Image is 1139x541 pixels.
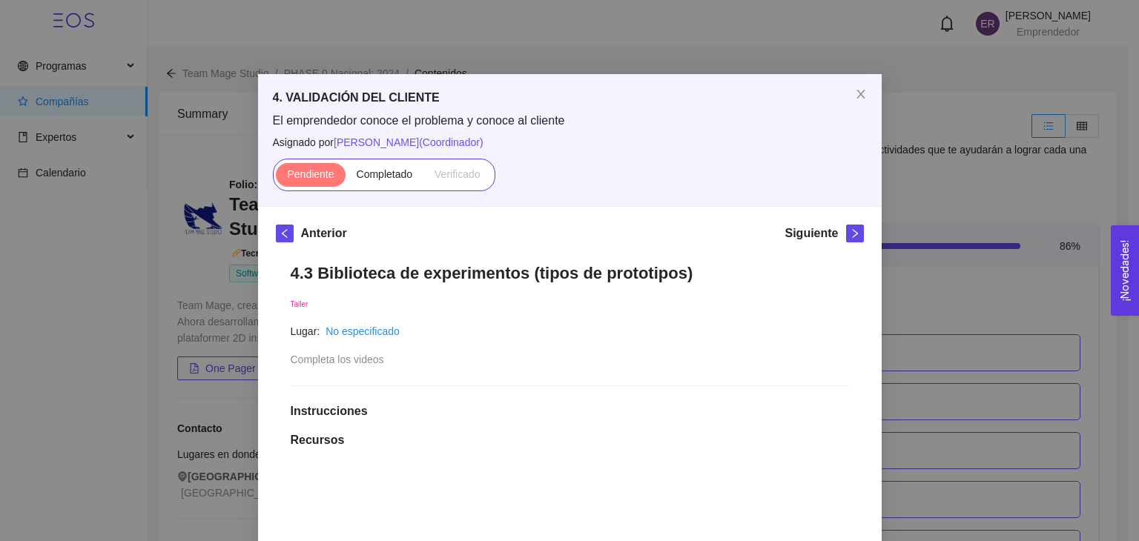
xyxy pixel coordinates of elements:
button: right [846,225,864,242]
span: Verificado [435,168,480,180]
span: [PERSON_NAME] ( Coordinador ) [334,136,483,148]
span: left [277,228,293,239]
span: Pendiente [287,168,334,180]
span: Completado [357,168,413,180]
button: Close [840,74,882,116]
a: No especificado [326,325,400,337]
h1: Recursos [291,433,849,448]
h1: 4.3 Biblioteca de experimentos (tipos de prototipos) [291,263,849,283]
button: left [276,225,294,242]
h5: 4. VALIDACIÓN DEL CLIENTE [273,89,867,107]
article: Lugar: [291,323,320,339]
span: Taller [291,300,308,308]
span: Completa los videos [291,354,384,365]
h1: Instrucciones [291,404,849,419]
span: Asignado por [273,134,867,150]
span: right [847,228,863,239]
h5: Siguiente [785,225,838,242]
span: El emprendedor conoce el problema y conoce al cliente [273,113,867,129]
h5: Anterior [301,225,347,242]
span: close [855,88,867,100]
button: Open Feedback Widget [1111,225,1139,316]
